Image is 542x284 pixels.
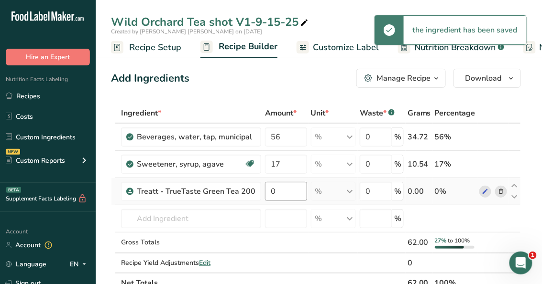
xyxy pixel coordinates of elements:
div: 34.72 [408,131,431,143]
a: Language [6,256,46,273]
span: 27% [435,237,447,244]
div: EN [70,259,90,270]
a: Recipe Setup [111,37,181,58]
div: Sweetener, syrup, agave [137,158,244,170]
div: Custom Reports [6,156,65,166]
span: Created by [PERSON_NAME] [PERSON_NAME] on [DATE] [111,28,262,35]
span: Grams [408,107,431,119]
div: Treatt - TrueTaste Green Tea 200 [137,186,255,197]
div: Add Ingredients [111,71,189,86]
iframe: Intercom live chat [509,252,532,274]
span: 1 [529,252,537,259]
a: Nutrition Breakdown [398,37,504,58]
a: Customize Label [297,37,379,58]
div: 62.00 [408,237,431,248]
div: Waste [360,107,395,119]
span: to 100% [448,237,470,244]
button: Manage Recipe [356,69,446,88]
span: Download [465,73,502,84]
div: 17% [435,158,476,170]
span: Ingredient [121,107,161,119]
div: NEW [6,149,20,155]
div: BETA [6,187,21,193]
div: 0% [435,186,476,197]
span: Percentage [435,107,476,119]
span: Amount [265,107,297,119]
div: Manage Recipe [376,73,431,84]
a: Recipe Builder [200,36,277,59]
span: Customize Label [313,41,379,54]
div: Gross Totals [121,237,261,247]
span: Recipe Builder [219,40,277,53]
div: 56% [435,131,476,143]
div: the ingredient has been saved [404,16,526,44]
span: Edit [199,258,210,267]
input: Add Ingredient [121,209,261,228]
div: 0 [408,257,431,269]
span: Recipe Setup [129,41,181,54]
div: 0.00 [408,186,431,197]
span: Unit [311,107,329,119]
div: Beverages, water, tap, municipal [137,131,255,143]
div: 10.54 [408,158,431,170]
button: Download [454,69,521,88]
button: Hire an Expert [6,49,90,65]
div: Wild Orchard Tea shot V1-9-15-25 [111,13,310,31]
span: Nutrition Breakdown [414,41,496,54]
div: Recipe Yield Adjustments [121,258,261,268]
